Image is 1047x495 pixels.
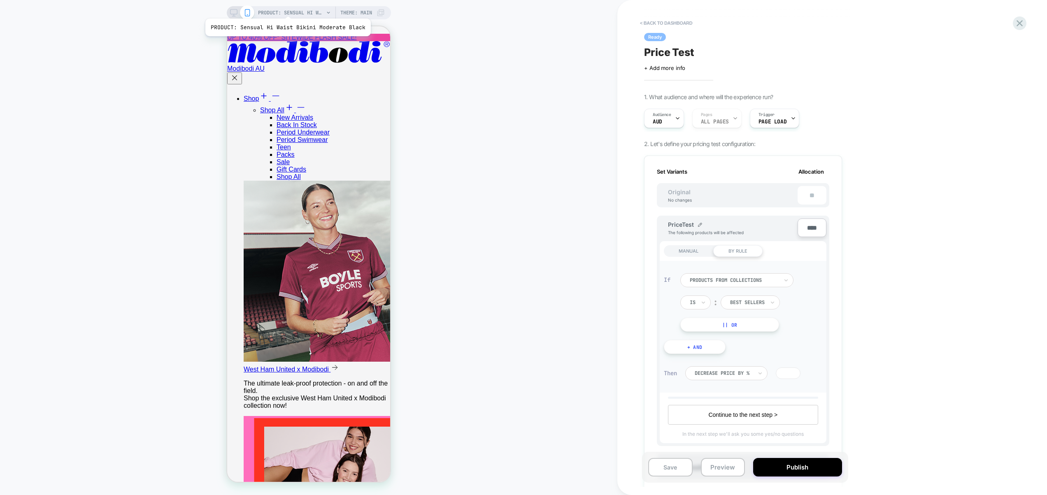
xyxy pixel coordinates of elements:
a: Packs [49,125,67,132]
span: AUD [653,119,662,125]
svg: Minus icon [69,76,79,86]
a: Shop [33,80,79,87]
span: Trigger [758,112,775,118]
button: Continue to the next step > [668,405,818,425]
span: Theme: MAIN [340,6,372,19]
a: Teen [49,117,64,124]
a: West Ham United x Modibodi [16,339,112,346]
button: Save [648,458,693,476]
span: PRODUCT: Sensual Hi Waist Bikini Moderate Black [258,6,324,19]
img: West Ham United x Modibodi [16,154,198,335]
svg: Plus icon [32,65,42,74]
span: Original [660,188,699,195]
a: Shop [16,69,54,76]
a: New Arrivals [49,88,86,95]
div: ︰ [712,297,720,308]
a: Period Swimwear [49,110,100,117]
img: edit [698,223,702,227]
a: Back In Stock [49,95,90,102]
a: West Ham United x Modibodi [16,154,163,337]
span: PriceTest [668,221,694,228]
span: Ready [644,33,666,41]
span: Allocation [798,168,824,175]
span: Audience [653,112,671,118]
span: Price Test [644,46,694,58]
span: Page Load [758,119,786,125]
span: 1. What audience and where will the experience run? [644,93,773,100]
button: Publish [753,458,842,476]
button: Preview [701,458,745,476]
span: West Ham United x Modibodi [16,339,102,346]
a: Sale [49,132,63,139]
p: The ultimate leak-proof protection - on and off the field. Shop the exclusive West Ham United x M... [16,353,163,383]
div: Decrease Price by % [695,370,752,376]
span: The following products will be affected [668,230,744,235]
a: Gift Cards [49,139,79,146]
span: 2. Let's define your pricing test configuration: [644,140,755,147]
span: Set Variants [657,168,687,175]
div: If [664,276,672,284]
svg: Minus icon [44,65,54,74]
div: No changes [660,198,700,202]
a: Shop All [49,147,74,154]
div: BY RULE [713,245,763,257]
span: + Add more info [644,65,685,71]
span: In the next step we'll ask you some yes/no questions [682,431,804,439]
a: Period Underwear [49,102,102,109]
svg: Cross icon [3,47,12,56]
svg: Plus icon [57,76,67,86]
div: Then [664,370,677,377]
button: < back to dashboard [636,16,696,30]
button: || Or [680,318,779,332]
div: MANUAL [664,245,713,257]
button: + And [664,340,726,354]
